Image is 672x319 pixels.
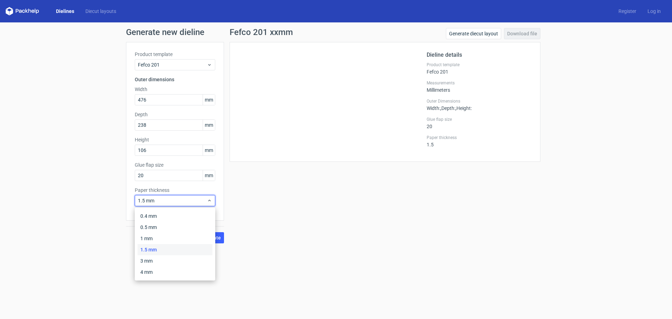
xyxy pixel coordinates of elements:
a: Generate diecut layout [446,28,501,39]
div: 1 mm [138,233,212,244]
label: Product template [427,62,532,68]
label: Width [135,86,215,93]
label: Glue flap size [427,117,532,122]
a: Register [613,8,642,15]
label: Product template [135,51,215,58]
span: mm [203,170,215,181]
span: mm [203,145,215,155]
h3: Outer dimensions [135,76,215,83]
span: mm [203,95,215,105]
label: Glue flap size [135,161,215,168]
h1: Generate new dieline [126,28,546,36]
label: Measurements [427,80,532,86]
a: Diecut layouts [80,8,122,15]
span: 1.5 mm [138,197,207,204]
div: Fefco 201 [427,62,532,75]
div: 1.5 mm [138,244,212,255]
div: 20 [427,117,532,129]
span: , Height : [455,105,472,111]
a: Dielines [50,8,80,15]
span: , Depth : [440,105,455,111]
label: Paper thickness [427,135,532,140]
span: mm [203,120,215,130]
span: Width : [427,105,440,111]
div: 4 mm [138,266,212,278]
label: Outer Dimensions [427,98,532,104]
div: 1.5 [427,135,532,147]
label: Paper thickness [135,187,215,194]
a: Log in [642,8,666,15]
div: Millimeters [427,80,532,93]
div: 0.5 mm [138,222,212,233]
h1: Fefco 201 xxmm [230,28,293,36]
label: Height [135,136,215,143]
label: Depth [135,111,215,118]
div: 0.4 mm [138,210,212,222]
span: Fefco 201 [138,61,207,68]
h2: Dieline details [427,51,532,59]
div: 3 mm [138,255,212,266]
